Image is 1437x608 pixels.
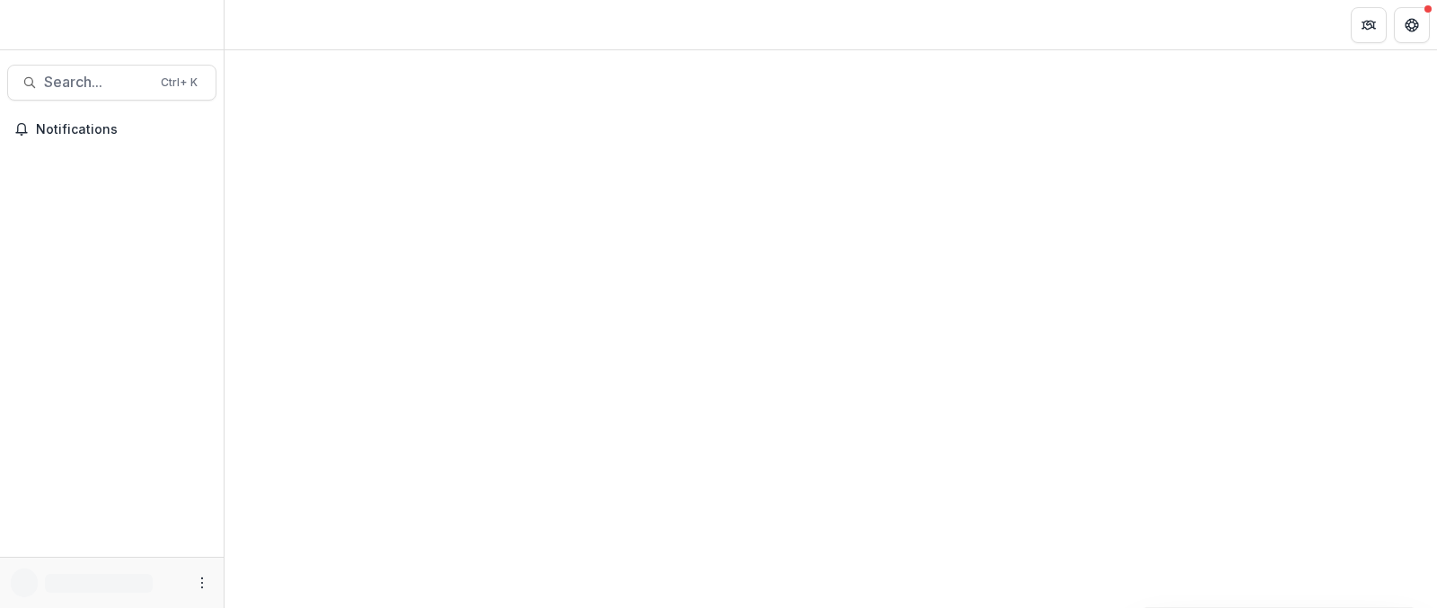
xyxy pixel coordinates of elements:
button: Search... [7,65,216,101]
button: Partners [1351,7,1387,43]
div: Ctrl + K [157,73,201,93]
button: More [191,572,213,594]
button: Notifications [7,115,216,144]
button: Get Help [1394,7,1430,43]
span: Notifications [36,122,209,137]
nav: breadcrumb [232,12,308,38]
span: Search... [44,74,150,91]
